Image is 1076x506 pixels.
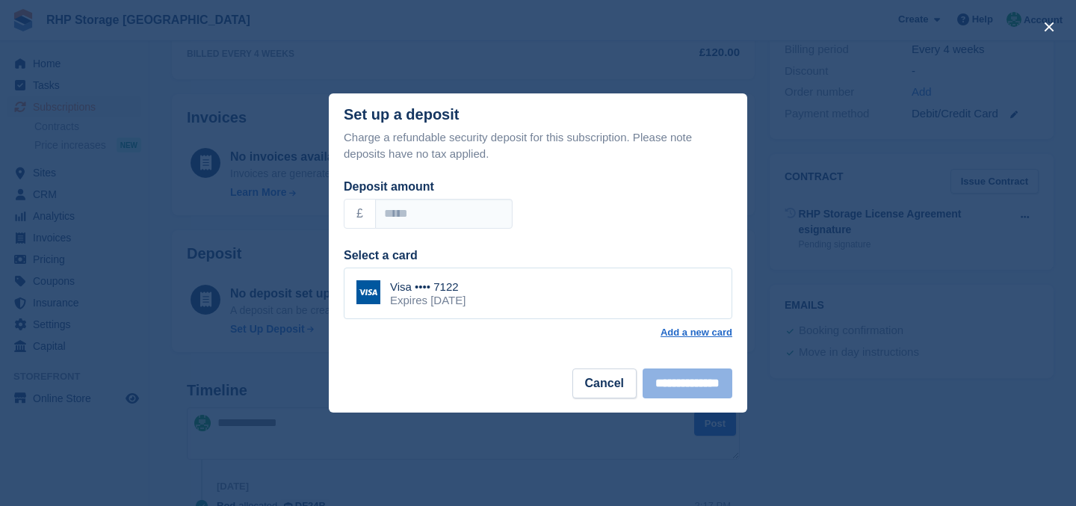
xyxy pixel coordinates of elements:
div: Select a card [344,247,732,265]
button: Cancel [572,368,637,398]
div: Set up a deposit [344,106,459,123]
label: Deposit amount [344,180,434,193]
div: Expires [DATE] [390,294,466,307]
a: Add a new card [661,327,732,339]
p: Charge a refundable security deposit for this subscription. Please note deposits have no tax appl... [344,129,732,163]
button: close [1037,15,1061,39]
img: Visa Logo [356,280,380,304]
div: Visa •••• 7122 [390,280,466,294]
